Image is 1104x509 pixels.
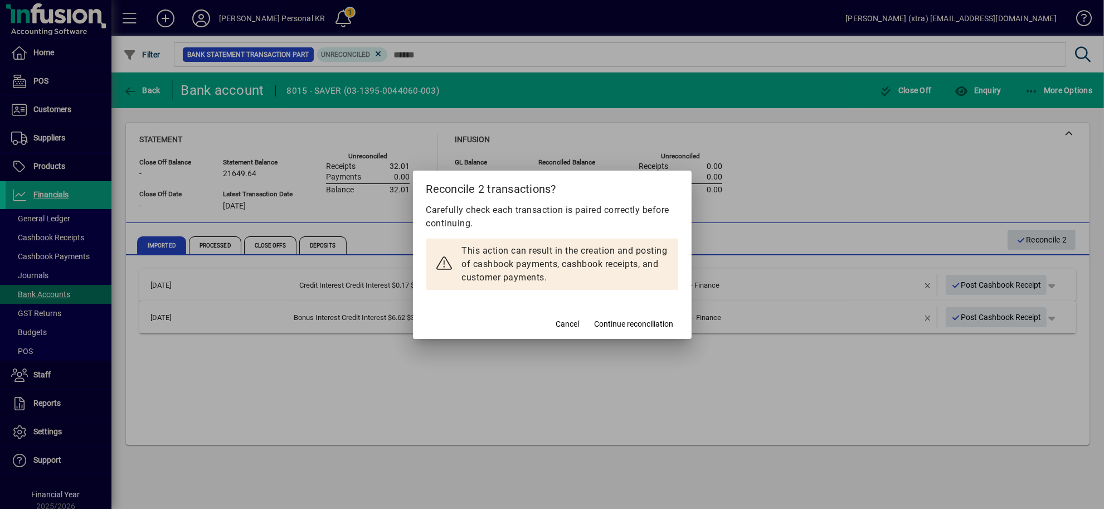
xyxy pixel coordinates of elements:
div: Carefully check each transaction is paired correctly before continuing. [426,203,678,290]
h2: Reconcile 2 transactions? [413,171,692,203]
button: Cancel [550,314,586,335]
span: Continue reconciliation [595,318,674,330]
button: Continue reconciliation [590,314,678,335]
span: Cancel [556,318,580,330]
div: This action can result in the creation and posting of cashbook payments, cashbook receipts, and c... [462,244,670,284]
